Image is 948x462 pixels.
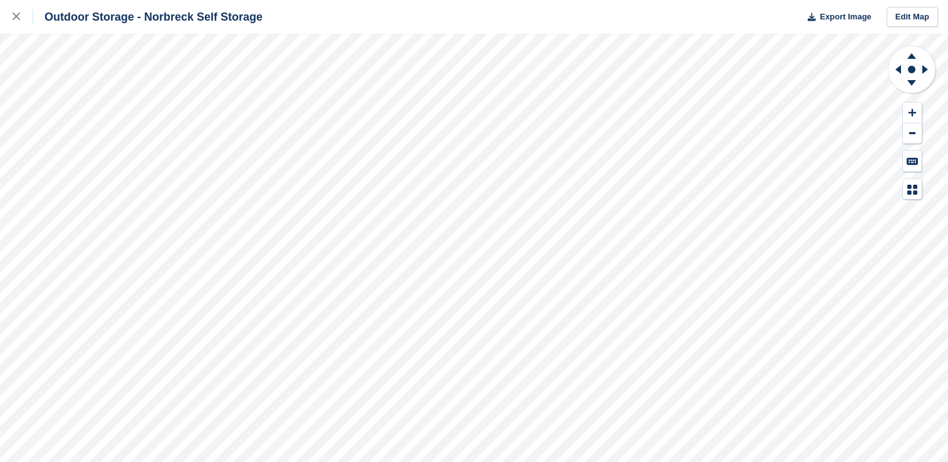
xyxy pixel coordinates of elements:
[820,11,871,23] span: Export Image
[903,179,922,200] button: Map Legend
[33,9,263,24] div: Outdoor Storage - Norbreck Self Storage
[903,123,922,144] button: Zoom Out
[903,151,922,172] button: Keyboard Shortcuts
[887,7,938,28] a: Edit Map
[903,103,922,123] button: Zoom In
[800,7,872,28] button: Export Image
